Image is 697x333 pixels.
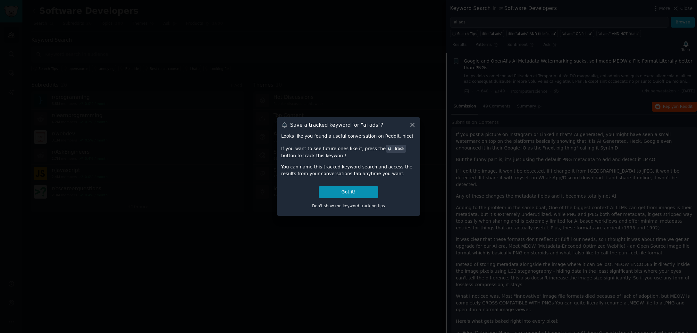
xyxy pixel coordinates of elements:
div: Looks like you found a useful conversation on Reddit, nice! [281,133,416,140]
h3: Save a tracked keyword for " ai ads "? [290,122,383,128]
div: You can name this tracked keyword search and access the results from your conversations tab anyti... [281,164,416,177]
div: Track [387,146,404,152]
div: If you want to see future ones like it, press the button to track this keyword! [281,144,416,159]
span: Don't show me keyword tracking tips [312,204,385,208]
button: Got it! [319,186,378,198]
